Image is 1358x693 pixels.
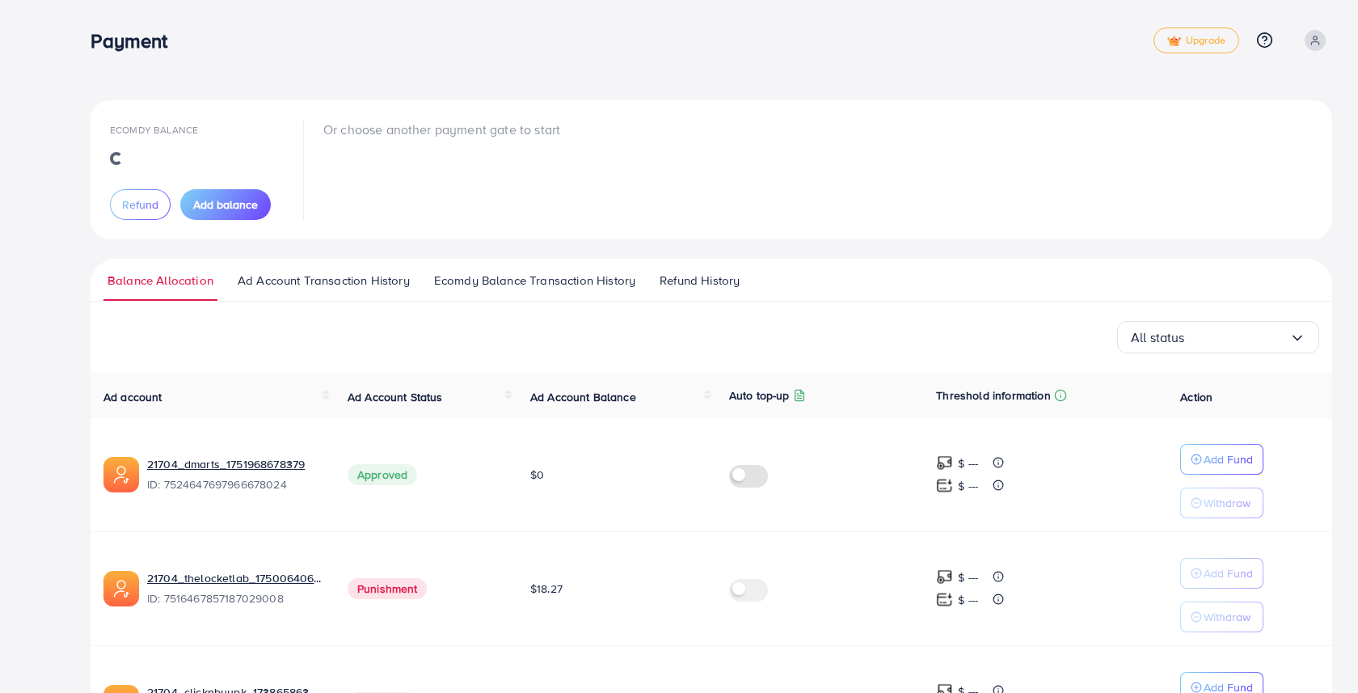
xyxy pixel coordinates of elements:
[110,123,198,137] span: Ecomdy Balance
[1180,558,1263,589] button: Add Fund
[348,389,443,405] span: Ad Account Status
[936,568,953,585] img: top-up amount
[1117,321,1319,353] div: Search for option
[530,467,544,483] span: $0
[147,456,322,493] div: <span class='underline'>21704_dmarts_1751968678379</span></br>7524647697966678024
[434,272,635,289] span: Ecomdy Balance Transaction History
[147,476,322,492] span: ID: 7524647697966678024
[936,386,1050,405] p: Threshold information
[238,272,410,289] span: Ad Account Transaction History
[147,456,322,472] a: 21704_dmarts_1751968678379
[193,196,258,213] span: Add balance
[323,120,560,139] p: Or choose another payment gate to start
[1204,450,1253,469] p: Add Fund
[122,196,158,213] span: Refund
[103,571,139,606] img: ic-ads-acc.e4c84228.svg
[1204,493,1250,513] p: Withdraw
[1131,325,1185,350] span: All status
[91,29,180,53] h3: Payment
[147,570,322,586] a: 21704_thelocketlab_1750064069407
[1180,444,1263,475] button: Add Fund
[1185,325,1289,350] input: Search for option
[348,464,417,485] span: Approved
[1204,607,1250,627] p: Withdraw
[147,570,322,607] div: <span class='underline'>21704_thelocketlab_1750064069407</span></br>7516467857187029008
[1153,27,1239,53] a: tickUpgrade
[729,386,790,405] p: Auto top-up
[958,590,978,610] p: $ ---
[1180,389,1212,405] span: Action
[180,189,271,220] button: Add balance
[530,581,563,597] span: $18.27
[958,568,978,587] p: $ ---
[147,590,322,606] span: ID: 7516467857187029008
[103,457,139,492] img: ic-ads-acc.e4c84228.svg
[530,389,636,405] span: Ad Account Balance
[348,578,428,599] span: Punishment
[1167,36,1181,47] img: tick
[936,591,953,608] img: top-up amount
[1180,488,1263,518] button: Withdraw
[1167,35,1225,47] span: Upgrade
[1204,564,1253,583] p: Add Fund
[108,272,213,289] span: Balance Allocation
[660,272,740,289] span: Refund History
[103,389,162,405] span: Ad account
[1180,602,1263,632] button: Withdraw
[110,189,171,220] button: Refund
[936,454,953,471] img: top-up amount
[958,454,978,473] p: $ ---
[958,476,978,496] p: $ ---
[936,477,953,494] img: top-up amount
